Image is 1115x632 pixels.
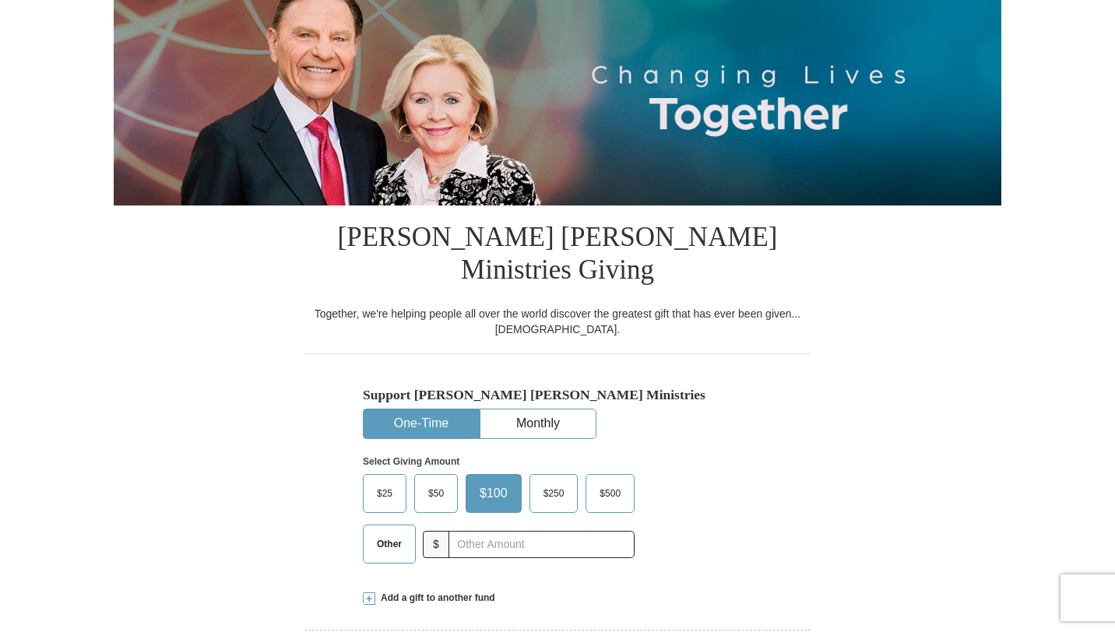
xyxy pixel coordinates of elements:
button: One-Time [364,409,479,438]
span: $250 [536,482,572,505]
span: $25 [369,482,400,505]
span: $500 [592,482,628,505]
span: Add a gift to another fund [375,592,495,605]
span: $ [423,531,449,558]
span: $100 [472,482,515,505]
span: $50 [420,482,452,505]
h5: Support [PERSON_NAME] [PERSON_NAME] Ministries [363,387,752,403]
span: Other [369,532,410,556]
div: Together, we're helping people all over the world discover the greatest gift that has ever been g... [304,306,811,337]
h1: [PERSON_NAME] [PERSON_NAME] Ministries Giving [304,205,811,306]
button: Monthly [480,409,596,438]
strong: Select Giving Amount [363,456,459,467]
input: Other Amount [448,531,635,558]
